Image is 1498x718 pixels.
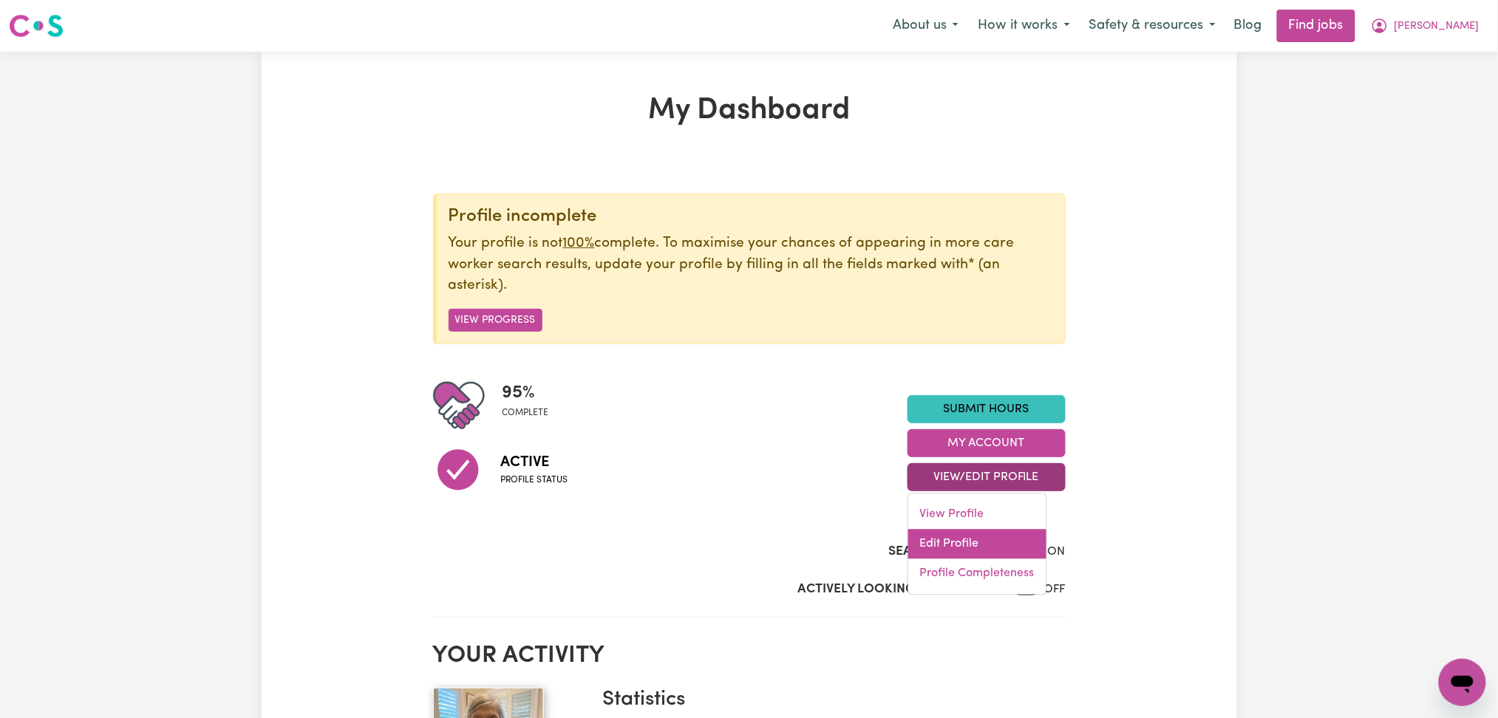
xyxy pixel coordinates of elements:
[9,13,64,39] img: Careseekers logo
[908,395,1066,423] a: Submit Hours
[889,542,1001,561] label: Search Visibility
[433,93,1066,129] h1: My Dashboard
[433,642,1066,670] h2: Your activity
[503,406,549,420] span: complete
[1048,546,1066,558] span: ON
[501,451,568,473] span: Active
[449,309,542,332] button: View Progress
[1044,584,1066,595] span: OFF
[501,473,568,487] span: Profile status
[1439,659,1486,706] iframe: Button to launch messaging window
[1225,10,1271,42] a: Blog
[449,233,1053,297] p: Your profile is not complete. To maximise your chances of appearing in more care worker search re...
[9,9,64,43] a: Careseekers logo
[503,380,561,431] div: Profile completeness: 95%
[908,493,1047,595] div: View/Edit Profile
[603,688,1054,713] h3: Statistics
[563,236,595,250] u: 100%
[908,500,1046,530] a: View Profile
[1277,10,1355,42] a: Find jobs
[1361,10,1489,41] button: My Account
[1395,18,1480,35] span: [PERSON_NAME]
[968,10,1080,41] button: How it works
[908,429,1066,457] button: My Account
[1080,10,1225,41] button: Safety & resources
[883,10,968,41] button: About us
[908,559,1046,589] a: Profile Completeness
[503,380,549,406] span: 95 %
[798,580,997,599] label: Actively Looking for Clients
[908,530,1046,559] a: Edit Profile
[449,206,1053,228] div: Profile incomplete
[908,463,1066,491] button: View/Edit Profile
